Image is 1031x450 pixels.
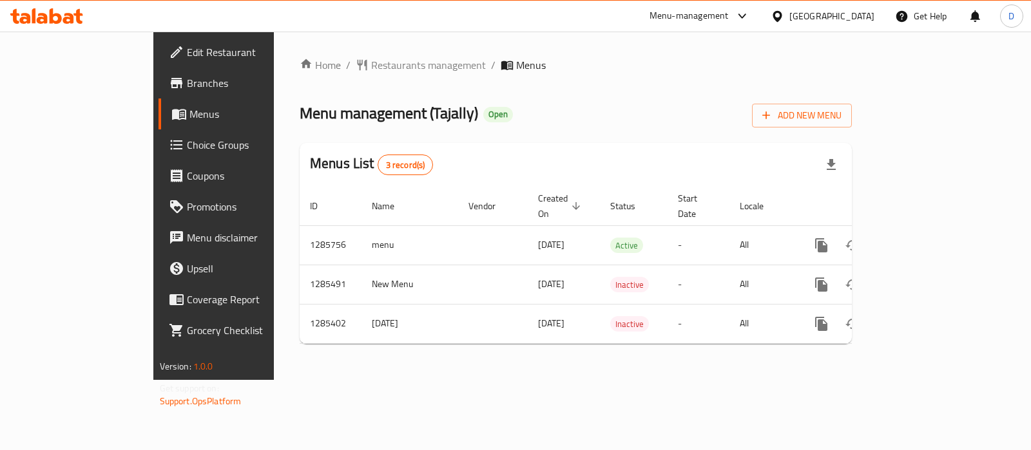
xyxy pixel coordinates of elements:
[159,160,325,191] a: Coupons
[762,108,842,124] span: Add New Menu
[187,168,315,183] span: Coupons
[729,225,796,265] td: All
[806,269,837,300] button: more
[160,358,191,375] span: Version:
[193,358,213,375] span: 1.0.0
[300,225,361,265] td: 1285756
[483,109,513,120] span: Open
[300,187,940,344] table: enhanced table
[789,9,874,23] div: [GEOGRAPHIC_DATA]
[160,380,219,397] span: Get support on:
[187,199,315,214] span: Promotions
[372,198,411,214] span: Name
[610,316,649,332] div: Inactive
[159,68,325,98] a: Branches
[678,191,714,221] span: Start Date
[300,265,361,304] td: 1285491
[752,104,852,127] button: Add New Menu
[346,57,351,73] li: /
[300,304,361,343] td: 1285402
[837,269,868,300] button: Change Status
[160,393,242,409] a: Support.OpsPlatform
[538,276,564,292] span: [DATE]
[300,98,478,127] span: Menu management ( Tajally )
[187,75,315,91] span: Branches
[837,308,868,339] button: Change Status
[610,277,649,292] div: Inactive
[159,37,325,68] a: Edit Restaurant
[610,317,649,332] span: Inactive
[610,238,643,253] span: Active
[740,198,780,214] span: Locale
[483,107,513,122] div: Open
[610,198,652,214] span: Status
[1008,9,1014,23] span: D
[816,149,847,180] div: Export file
[538,315,564,332] span: [DATE]
[610,277,649,292] span: Inactive
[378,159,433,171] span: 3 record(s)
[668,265,729,304] td: -
[668,304,729,343] td: -
[729,265,796,304] td: All
[538,236,564,253] span: [DATE]
[187,44,315,60] span: Edit Restaurant
[516,57,546,73] span: Menus
[189,106,315,122] span: Menus
[796,187,940,226] th: Actions
[468,198,512,214] span: Vendor
[310,198,334,214] span: ID
[159,129,325,160] a: Choice Groups
[806,230,837,261] button: more
[187,230,315,245] span: Menu disclaimer
[187,323,315,338] span: Grocery Checklist
[187,292,315,307] span: Coverage Report
[361,225,458,265] td: menu
[159,253,325,284] a: Upsell
[159,98,325,129] a: Menus
[371,57,486,73] span: Restaurants management
[538,191,584,221] span: Created On
[837,230,868,261] button: Change Status
[310,154,433,175] h2: Menus List
[187,137,315,153] span: Choice Groups
[356,57,486,73] a: Restaurants management
[806,308,837,339] button: more
[159,315,325,346] a: Grocery Checklist
[650,8,729,24] div: Menu-management
[729,304,796,343] td: All
[491,57,496,73] li: /
[187,261,315,276] span: Upsell
[361,304,458,343] td: [DATE]
[159,191,325,222] a: Promotions
[378,155,434,175] div: Total records count
[668,225,729,265] td: -
[159,222,325,253] a: Menu disclaimer
[361,265,458,304] td: New Menu
[300,57,852,73] nav: breadcrumb
[159,284,325,315] a: Coverage Report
